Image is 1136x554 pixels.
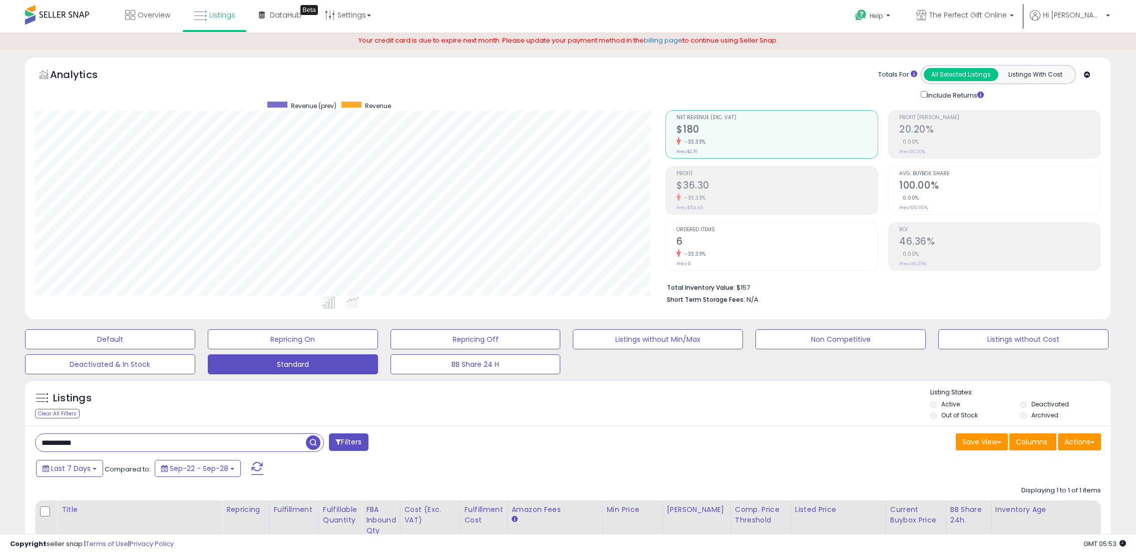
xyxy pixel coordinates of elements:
button: Columns [1009,433,1056,450]
small: -33.33% [681,194,706,202]
button: Sep-22 - Sep-28 [155,460,241,477]
small: Prev: 100.00% [899,205,928,211]
small: Prev: 46.36% [899,261,926,267]
a: Privacy Policy [130,539,174,548]
b: Total Inventory Value: [667,283,735,292]
li: $157 [667,281,1093,293]
small: Amazon Fees. [512,515,518,524]
span: Ordered Items [676,227,878,233]
span: Profit [PERSON_NAME] [899,115,1100,121]
button: Standard [208,354,378,374]
span: DataHub [270,10,301,20]
div: Include Returns [913,89,996,101]
small: 0.00% [899,194,919,202]
button: Repricing Off [391,329,561,349]
div: Cost (Exc. VAT) [405,504,456,525]
span: Revenue [365,102,391,110]
div: Fulfillment [274,504,314,515]
p: Listing States: [930,388,1111,397]
div: Clear All Filters [35,409,80,418]
div: seller snap | | [10,539,174,549]
small: -33.33% [681,138,706,146]
small: Prev: $54.45 [676,205,703,211]
label: Deactivated [1031,400,1069,408]
div: Listed Price [795,504,882,515]
span: Your credit card is due to expire next month. Please update your payment method in the to continu... [358,36,778,45]
div: Inventory Age [995,504,1110,515]
div: BB Share 24h. [950,504,987,525]
small: Prev: 9 [676,261,691,267]
span: 2025-10-7 05:53 GMT [1083,539,1126,548]
span: Listings [209,10,235,20]
div: Displaying 1 to 1 of 1 items [1021,486,1101,495]
button: Filters [329,433,368,451]
div: Title [62,504,218,515]
h2: 46.36% [899,236,1100,249]
a: Hi [PERSON_NAME] [1030,10,1110,33]
small: Prev: 20.20% [899,149,925,155]
div: [PERSON_NAME] [667,504,726,515]
h2: 6 [676,236,878,249]
button: Actions [1058,433,1101,450]
span: ROI [899,227,1100,233]
span: Help [870,12,883,20]
span: Compared to: [105,464,151,474]
div: Totals For [878,70,917,80]
label: Active [941,400,960,408]
span: Last 7 Days [51,463,91,473]
h2: 20.20% [899,124,1100,137]
div: Comp. Price Threshold [735,504,787,525]
div: Fulfillment Cost [465,504,503,525]
h2: $36.30 [676,180,878,193]
h2: 100.00% [899,180,1100,193]
div: Fulfillable Quantity [323,504,357,525]
span: Profit [676,171,878,177]
button: Non Competitive [755,329,926,349]
button: Save View [956,433,1008,450]
a: Terms of Use [86,539,128,548]
div: Amazon Fees [512,504,598,515]
span: Overview [138,10,170,20]
span: Columns [1016,437,1047,447]
label: Archived [1031,411,1058,419]
button: Default [25,329,195,349]
button: All Selected Listings [924,68,998,81]
div: Min Price [607,504,658,515]
small: -33.33% [681,250,706,258]
span: Hi [PERSON_NAME] [1043,10,1103,20]
small: Prev: $270 [676,149,698,155]
span: Revenue (prev) [291,102,336,110]
button: Last 7 Days [36,460,103,477]
a: billing page [644,36,682,45]
button: Listings With Cost [998,68,1072,81]
small: 0.00% [899,250,919,258]
small: 0.00% [899,138,919,146]
i: Get Help [855,9,867,22]
strong: Copyright [10,539,47,548]
span: Avg. Buybox Share [899,171,1100,177]
button: Listings without Cost [938,329,1108,349]
span: Sep-22 - Sep-28 [170,463,228,473]
button: Deactivated & In Stock [25,354,195,374]
label: Out of Stock [941,411,978,419]
b: Short Term Storage Fees: [667,295,745,304]
div: Current Buybox Price [890,504,942,525]
span: The Perfect Gift Online [929,10,1007,20]
div: FBA inbound Qty [366,504,396,536]
div: Repricing [226,504,265,515]
button: Listings without Min/Max [573,329,743,349]
span: N/A [746,295,759,304]
a: Help [847,2,900,33]
h2: $180 [676,124,878,137]
div: Tooltip anchor [300,5,318,15]
span: Net Revenue (Exc. VAT) [676,115,878,121]
h5: Analytics [50,68,117,84]
h5: Listings [53,391,92,405]
button: Repricing On [208,329,378,349]
button: BB Share 24 H [391,354,561,374]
